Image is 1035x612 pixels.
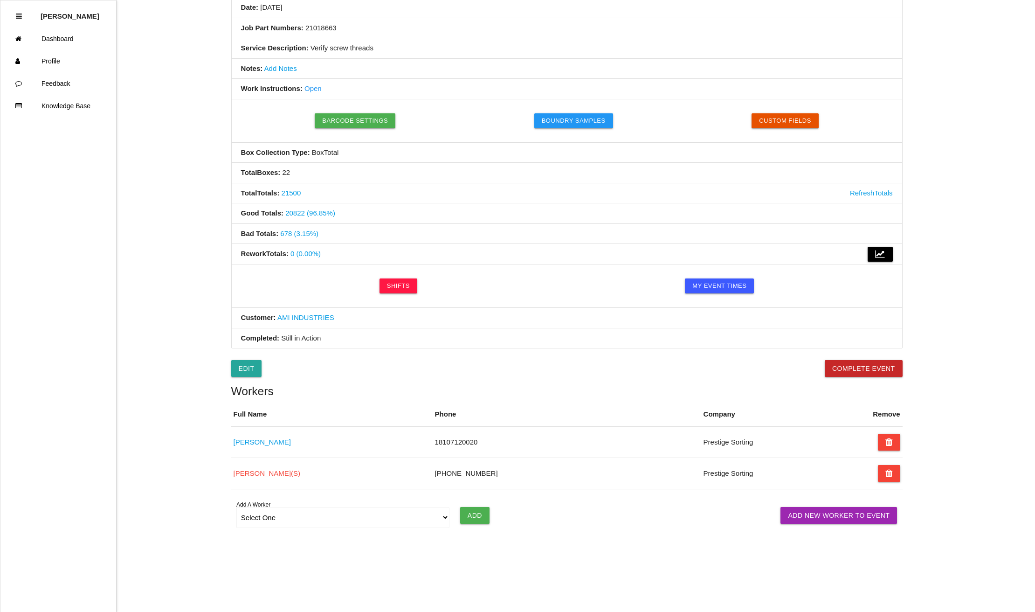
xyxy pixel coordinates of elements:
[264,64,297,72] a: Add Notes
[277,313,334,321] a: AMI INDUSTRIES
[234,438,291,446] a: [PERSON_NAME]
[232,18,902,39] li: 21018663
[41,5,99,20] p: Diana Harris
[241,313,276,321] b: Customer:
[241,168,281,176] b: Total Boxes :
[685,278,754,293] a: My Event Times
[460,507,490,524] input: Add
[0,28,116,50] a: Dashboard
[241,229,279,237] b: Bad Totals :
[752,113,819,128] button: Custom Fields
[701,427,835,458] td: Prestige Sorting
[241,24,304,32] b: Job Part Numbers:
[231,385,903,397] h5: Workers
[701,458,835,489] td: Prestige Sorting
[433,402,701,427] th: Phone
[241,209,283,217] b: Good Totals :
[701,402,835,427] th: Company
[241,148,310,156] b: Box Collection Type:
[232,163,902,183] li: 22
[16,5,22,28] div: Close
[241,250,289,257] b: Rework Totals :
[231,360,262,377] a: Edit
[241,3,259,11] b: Date:
[433,427,701,458] td: 18107120020
[232,38,902,59] li: Verify screw threads
[241,189,280,197] b: Total Totals :
[236,501,270,509] label: Add A Worker
[850,188,893,199] a: Refresh Totals
[825,360,903,377] button: Complete Event
[0,95,116,117] a: Knowledge Base
[234,469,300,477] a: [PERSON_NAME](S)
[870,402,902,427] th: Remove
[534,113,613,128] button: Boundry Samples
[780,507,897,524] a: Add New Worker To Event
[433,458,701,489] td: [PHONE_NUMBER]
[232,143,902,163] li: Box Total
[232,328,902,348] li: Still in Action
[315,113,395,128] button: Barcode Settings
[285,209,335,217] a: 20822 (96.85%)
[241,64,263,72] b: Notes:
[282,189,301,197] a: 21500
[290,250,321,257] a: 0 (0.00%)
[241,334,280,342] b: Completed:
[280,229,318,237] a: 678 (3.15%)
[241,84,303,92] b: Work Instructions:
[231,402,433,427] th: Full Name
[241,44,309,52] b: Service Description:
[0,50,116,72] a: Profile
[0,72,116,95] a: Feedback
[379,278,417,293] a: Shifts
[304,84,322,92] a: Open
